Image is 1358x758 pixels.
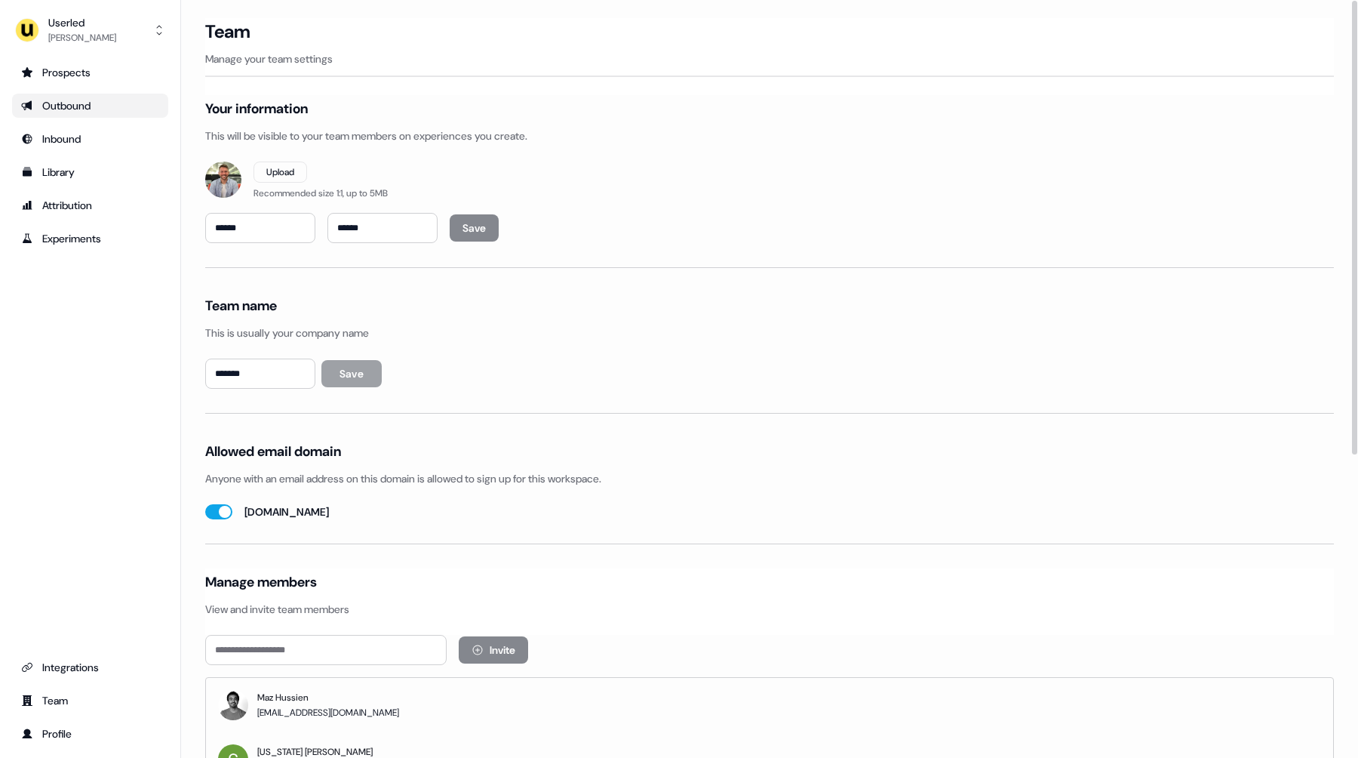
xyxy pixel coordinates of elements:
a: Go to team [12,689,168,713]
h4: Allowed email domain [205,442,341,461]
p: Manage your team settings [205,51,1334,66]
h4: Team name [205,297,277,315]
a: Go to profile [12,722,168,746]
a: Go to outbound experience [12,94,168,118]
div: Team [21,693,159,708]
div: Inbound [21,131,159,146]
p: [EMAIL_ADDRESS][DOMAIN_NAME] [257,705,399,720]
h4: Manage members [205,573,317,591]
p: This is usually your company name [205,325,1334,340]
a: Go to Inbound [12,127,168,151]
a: Go to templates [12,160,168,184]
div: Outbound [21,98,159,113]
a: Go to prospects [12,60,168,85]
img: eyJ0eXBlIjoicHJveHkiLCJzcmMiOiJodHRwczovL2ltYWdlcy5jbGVyay5kZXYvb2F1dGhfZ29vZ2xlL2ltZ18zMjh5TXR1W... [218,690,248,720]
p: Anyone with an email address on this domain is allowed to sign up for this workspace. [205,471,1334,486]
p: This will be visible to your team members on experiences you create. [205,128,1334,143]
h4: Your information [205,100,308,118]
label: [DOMAIN_NAME] [244,504,329,519]
div: [PERSON_NAME] [48,30,116,45]
div: Library [21,165,159,180]
a: Go to experiments [12,226,168,251]
button: Userled[PERSON_NAME] [12,12,168,48]
div: Prospects [21,65,159,80]
div: Integrations [21,660,159,675]
div: Profile [21,726,159,741]
button: Save [321,360,382,387]
h3: Team [205,20,250,43]
div: Experiments [21,231,159,246]
div: Recommended size 1:1, up to 5MB [253,186,388,201]
button: Upload [253,162,307,183]
a: Go to attribution [12,193,168,217]
div: Attribution [21,198,159,213]
p: Maz Hussien [257,690,399,705]
img: eyJ0eXBlIjoicHJveHkiLCJzcmMiOiJodHRwczovL2ltYWdlcy5jbGVyay5kZXYvb2F1dGhfZ29vZ2xlL2ltZ18ydlhmdEFxN... [205,162,241,198]
a: Go to integrations [12,655,168,679]
p: View and invite team members [205,602,1334,617]
div: Userled [48,15,116,30]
